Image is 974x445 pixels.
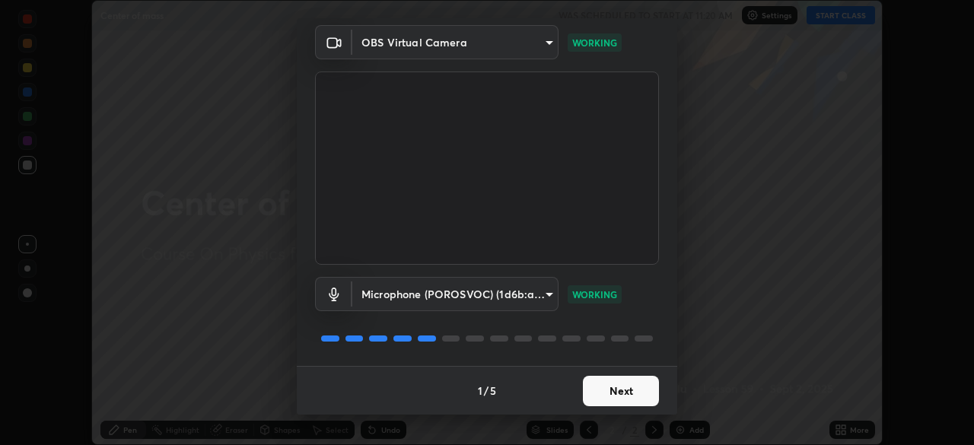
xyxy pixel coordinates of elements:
p: WORKING [572,36,617,49]
button: Next [583,376,659,406]
h4: / [484,383,489,399]
p: WORKING [572,288,617,301]
h4: 1 [478,383,482,399]
div: OBS Virtual Camera [352,25,559,59]
h4: 5 [490,383,496,399]
div: OBS Virtual Camera [352,277,559,311]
